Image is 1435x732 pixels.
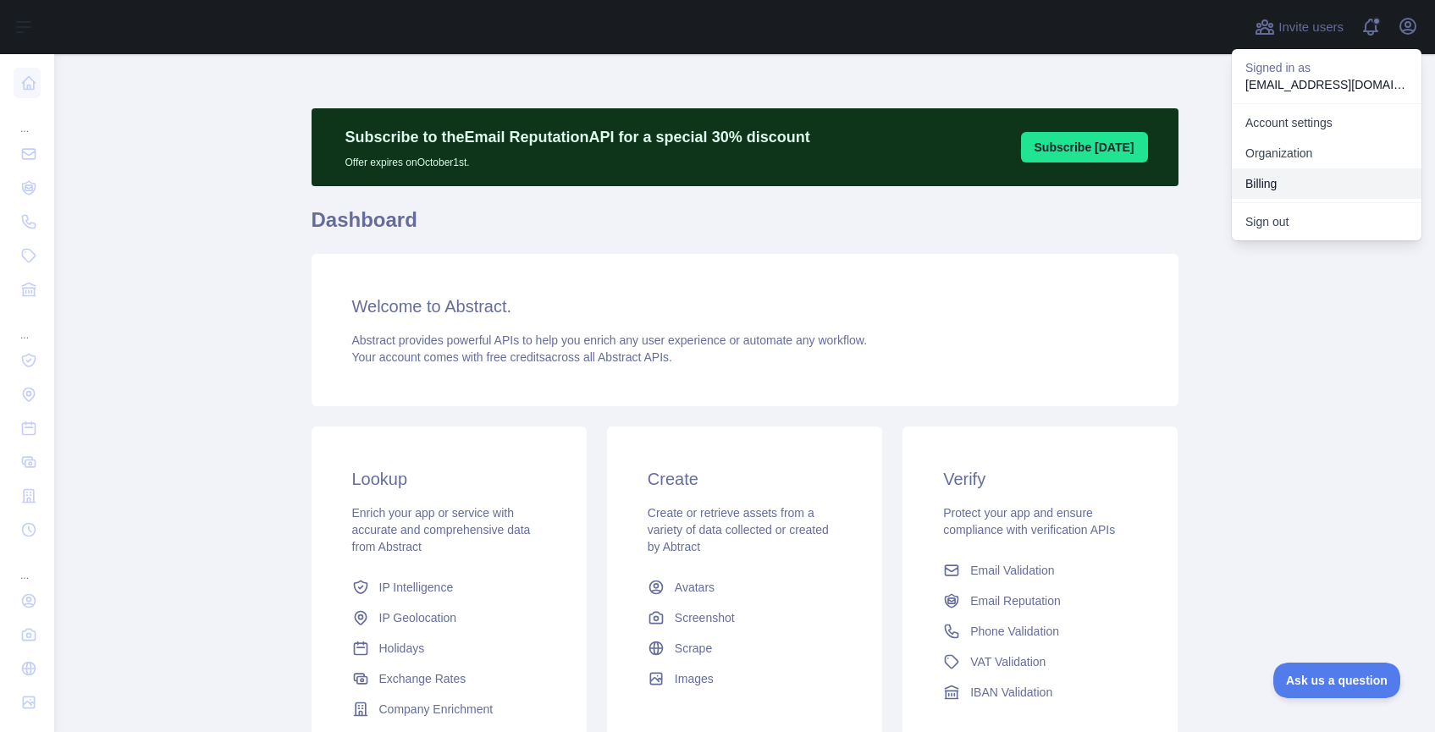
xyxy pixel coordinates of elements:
[345,663,553,694] a: Exchange Rates
[1278,18,1344,37] span: Invite users
[345,694,553,724] a: Company Enrichment
[312,206,1178,247] h1: Dashboard
[1273,663,1401,698] iframe: Toggle Customer Support
[641,603,848,633] a: Screenshot
[675,579,715,596] span: Avatars
[345,633,553,663] a: Holidays
[943,506,1115,537] span: Protect your app and ensure compliance with verification APIs
[970,653,1046,670] span: VAT Validation
[641,633,848,663] a: Scrape
[1251,14,1347,41] button: Invite users
[352,506,531,553] span: Enrich your app or service with accurate and comprehensive data from Abstract
[675,640,712,657] span: Scrape
[379,670,466,687] span: Exchange Rates
[352,294,1138,318] h3: Welcome to Abstract.
[14,308,41,342] div: ...
[379,579,454,596] span: IP Intelligence
[936,677,1144,707] a: IBAN Validation
[1232,206,1421,237] button: Sign out
[970,592,1061,609] span: Email Reputation
[487,350,545,364] span: free credits
[345,125,810,149] p: Subscribe to the Email Reputation API for a special 30 % discount
[648,467,842,491] h3: Create
[1232,168,1421,199] button: Billing
[14,102,41,135] div: ...
[379,609,457,626] span: IP Geolocation
[943,467,1137,491] h3: Verify
[379,640,425,657] span: Holidays
[936,647,1144,677] a: VAT Validation
[352,350,672,364] span: Your account comes with across all Abstract APIs.
[14,548,41,582] div: ...
[970,684,1052,701] span: IBAN Validation
[352,467,546,491] h3: Lookup
[675,609,735,626] span: Screenshot
[675,670,714,687] span: Images
[1245,59,1408,76] p: Signed in as
[641,572,848,603] a: Avatars
[641,663,848,694] a: Images
[1232,138,1421,168] a: Organization
[345,603,553,633] a: IP Geolocation
[1021,132,1148,162] button: Subscribe [DATE]
[352,333,868,347] span: Abstract provides powerful APIs to help you enrich any user experience or automate any workflow.
[970,562,1054,579] span: Email Validation
[379,701,494,718] span: Company Enrichment
[648,506,829,553] span: Create or retrieve assets from a variety of data collected or created by Abtract
[345,572,553,603] a: IP Intelligence
[970,623,1059,640] span: Phone Validation
[936,616,1144,647] a: Phone Validation
[1245,76,1408,93] p: [EMAIL_ADDRESS][DOMAIN_NAME]
[1232,107,1421,138] a: Account settings
[936,555,1144,586] a: Email Validation
[936,586,1144,616] a: Email Reputation
[345,149,810,169] p: Offer expires on October 1st.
